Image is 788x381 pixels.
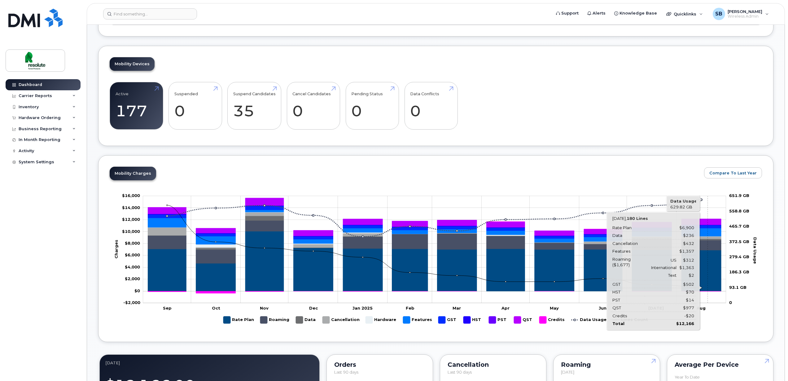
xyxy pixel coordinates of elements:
span: Knowledge Base [619,10,657,16]
g: Rate Plan [223,314,254,326]
a: Alerts [583,7,610,19]
span: [PERSON_NAME] [728,9,762,14]
span: Last 90 days [334,370,358,375]
span: SB [715,10,722,18]
span: Last 90 days [448,370,472,375]
tspan: 651.9 GB [729,193,749,198]
tspan: $6,000 [125,253,140,258]
g: Credits [539,314,565,326]
tspan: $12,000 [122,217,140,222]
tspan: Oct [212,306,220,310]
span: Wireless Admin [728,14,762,19]
g: HST [463,314,483,326]
g: Legend [223,314,648,326]
g: $0 [122,205,140,210]
a: Mobility Devices [110,57,155,71]
g: PST [489,314,508,326]
tspan: $2,000 [125,276,140,281]
g: Hardware [366,314,397,326]
a: Mobility Charges [110,167,156,180]
g: Features [148,210,721,244]
tspan: [DATE] [648,306,664,310]
tspan: Mar [453,306,461,310]
tspan: Nov [260,306,269,310]
a: Cancel Candidates 0 [292,85,334,126]
tspan: Data Usage [753,237,758,264]
tspan: May [550,306,559,310]
tspan: Sep [163,306,172,310]
g: Rate Plan [148,231,721,291]
div: Orders [334,362,425,367]
g: QST [514,314,533,326]
g: Data Usage [571,314,606,326]
tspan: -$2,000 [123,300,140,305]
g: $0 [122,229,140,234]
span: Compare To Last Year [709,170,757,176]
tspan: $0 [134,288,140,293]
a: Active 177 [116,85,157,126]
a: Data Conflicts 0 [410,85,452,126]
g: Cancellation [322,314,360,326]
g: GST [438,314,457,326]
a: Suspended 0 [174,85,216,126]
tspan: $8,000 [125,241,140,246]
tspan: $10,000 [122,229,140,234]
span: Support [561,10,579,16]
tspan: 186.3 GB [729,270,749,275]
div: Year to Date [675,375,700,379]
tspan: 0 [729,300,732,305]
span: [DATE] [561,370,574,375]
a: Pending Status 0 [351,85,393,126]
button: Compare To Last Year [704,167,762,178]
tspan: Aug [696,306,706,310]
div: Cancellation [448,362,539,367]
g: Data [296,314,316,326]
div: Average per Device [675,362,766,367]
g: $0 [125,241,140,246]
span: Alerts [593,10,606,16]
a: Support [552,7,583,19]
g: $0 [123,300,140,305]
g: $0 [122,217,140,222]
tspan: Apr [501,306,510,310]
a: Knowledge Base [610,7,661,19]
a: Suspend Candidates 35 [233,85,276,126]
tspan: 93.1 GB [729,285,746,290]
tspan: Dec [309,306,318,310]
g: Cancellation [148,212,721,248]
tspan: Charges [114,240,119,259]
tspan: 465.7 GB [729,224,749,229]
tspan: Jun [599,306,606,310]
tspan: Feb [406,306,414,310]
g: Roaming [148,220,721,263]
g: Roaming [260,314,290,326]
tspan: $14,000 [122,205,140,210]
tspan: 372.5 GB [729,239,749,244]
div: Quicklinks [662,8,707,20]
tspan: Jan 2025 [352,306,373,310]
g: $0 [122,193,140,198]
div: August 2025 [105,360,314,365]
g: Lines Count [612,314,648,326]
g: $0 [125,264,140,269]
tspan: $16,000 [122,193,140,198]
g: $0 [125,253,140,258]
div: Roaming [561,362,652,367]
tspan: 558.8 GB [729,208,749,213]
span: Quicklinks [674,11,696,16]
g: Features [403,314,432,326]
tspan: 279.4 GB [729,254,749,259]
tspan: $4,000 [125,264,140,269]
input: Find something... [103,8,197,19]
div: Stephane Boily [708,8,773,20]
g: $0 [125,276,140,281]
